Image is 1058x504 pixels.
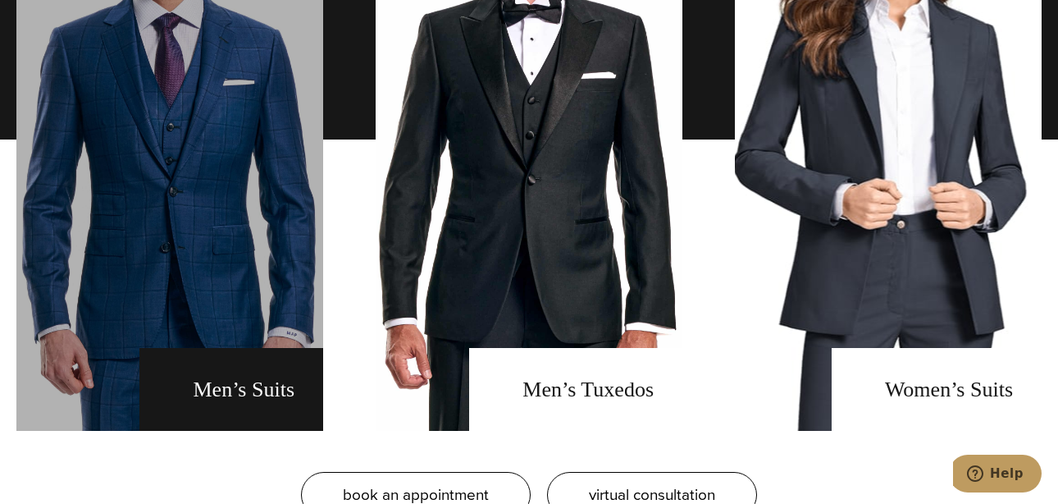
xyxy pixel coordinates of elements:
[953,455,1042,496] iframe: Opens a widget where you can chat to one of our agents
